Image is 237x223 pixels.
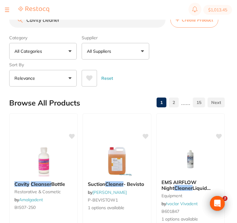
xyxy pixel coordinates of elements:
[18,6,49,13] a: Restocq Logo
[18,6,49,13] img: Restocq Logo
[9,12,165,28] input: Search Products
[24,146,64,176] img: Cavity Cleanser Bottle
[82,35,149,40] label: Supplier
[210,196,225,211] div: Open Intercom Messenger
[161,209,179,214] span: B601847
[169,96,179,109] a: 2
[14,189,72,194] small: restorative & cosmetic
[14,181,29,187] em: Cavity
[51,181,65,187] span: Bottle
[174,185,192,191] em: Cleaner
[9,35,77,40] label: Category
[88,205,146,211] span: 1 options available
[9,70,77,87] button: Relevance
[170,12,218,28] button: Create Product
[161,185,211,197] span: Liquid 800ml
[88,190,127,195] span: by
[181,99,190,106] p: ......
[161,179,220,191] b: EMS AIRFLOW Night Cleaner Liquid 800ml
[99,70,115,87] button: Reset
[105,181,123,187] em: Cleaner
[223,196,227,201] span: 2
[14,48,45,54] p: All Categories
[92,190,127,195] a: [PERSON_NAME]
[82,43,149,60] button: All Suppliers
[14,75,37,81] p: Relevance
[14,197,43,202] span: by
[203,5,232,15] button: $1,013.45
[9,43,77,60] button: All Categories
[14,181,72,187] b: Cavity Cleanser Bottle
[88,181,146,187] b: Suction Cleaner - Bevisto
[193,96,205,109] a: 15
[88,197,118,203] span: P-BEVISTOW1
[166,201,198,206] a: Ivoclar Vivadent
[9,99,80,107] h2: Browse All Products
[161,216,220,222] span: 1 options available
[161,201,198,206] span: by
[14,205,36,210] span: BIS07-250
[19,197,43,202] a: Amalgadent
[161,193,220,198] small: equipment
[182,17,213,22] span: Create Product
[161,179,196,191] span: EMS AIRFLOW Night
[88,181,105,187] span: Suction
[123,181,144,187] span: - Bevisto
[87,48,114,54] p: All Suppliers
[97,146,137,176] img: Suction Cleaner - Bevisto
[157,96,166,109] a: 1
[9,62,77,67] label: Sort By
[31,181,51,187] em: Cleanser
[170,144,210,175] img: EMS AIRFLOW Night Cleaner Liquid 800ml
